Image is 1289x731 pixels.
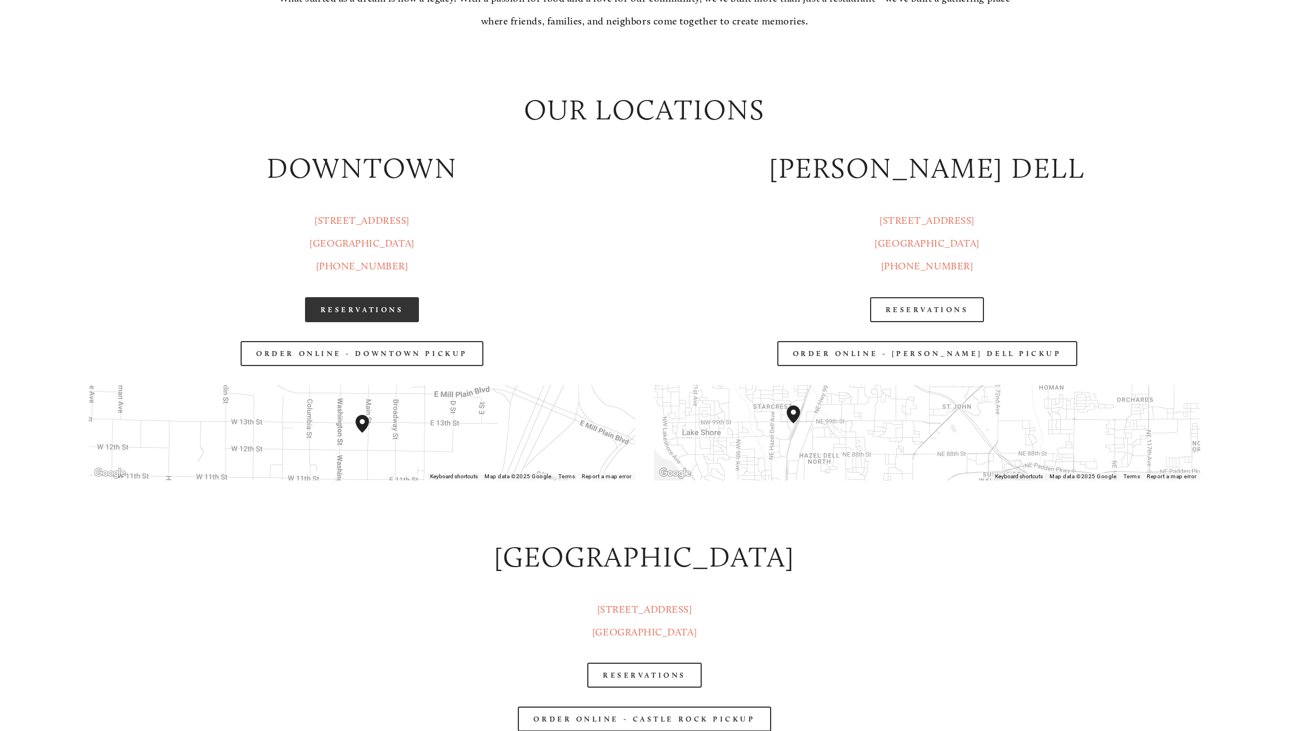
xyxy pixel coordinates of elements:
[875,214,979,249] a: [STREET_ADDRESS][GEOGRAPHIC_DATA]
[89,537,1200,577] h2: [GEOGRAPHIC_DATA]
[1147,473,1197,479] a: Report a map error
[654,148,1200,188] h2: [PERSON_NAME] DELL
[582,473,632,479] a: Report a map error
[587,663,702,688] a: RESERVATIONS
[92,466,128,480] a: Open this area in Google Maps (opens a new window)
[777,341,1077,366] a: Order Online - [PERSON_NAME] Dell Pickup
[1123,473,1141,479] a: Terms
[558,473,576,479] a: Terms
[881,260,973,272] a: [PHONE_NUMBER]
[657,466,693,480] img: Google
[592,603,697,638] a: [STREET_ADDRESS][GEOGRAPHIC_DATA]
[870,297,985,322] a: Reservations
[787,405,813,441] div: Amaro's Table 816 Northeast 98th Circle Vancouver, WA, 98665, United States
[657,466,693,480] a: Open this area in Google Maps (opens a new window)
[356,415,382,450] div: Amaro's Table 1220 Main Street vancouver, United States
[995,473,1043,480] button: Keyboard shortcuts
[305,297,419,322] a: Reservations
[89,148,635,188] h2: DOWNTOWN
[316,260,408,272] a: [PHONE_NUMBER]
[1050,473,1116,479] span: Map data ©2025 Google
[92,466,128,480] img: Google
[309,214,414,249] a: [STREET_ADDRESS][GEOGRAPHIC_DATA]
[430,473,478,480] button: Keyboard shortcuts
[371,90,917,129] h2: Our Locations
[241,341,483,366] a: Order Online - Downtown pickup
[484,473,551,479] span: Map data ©2025 Google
